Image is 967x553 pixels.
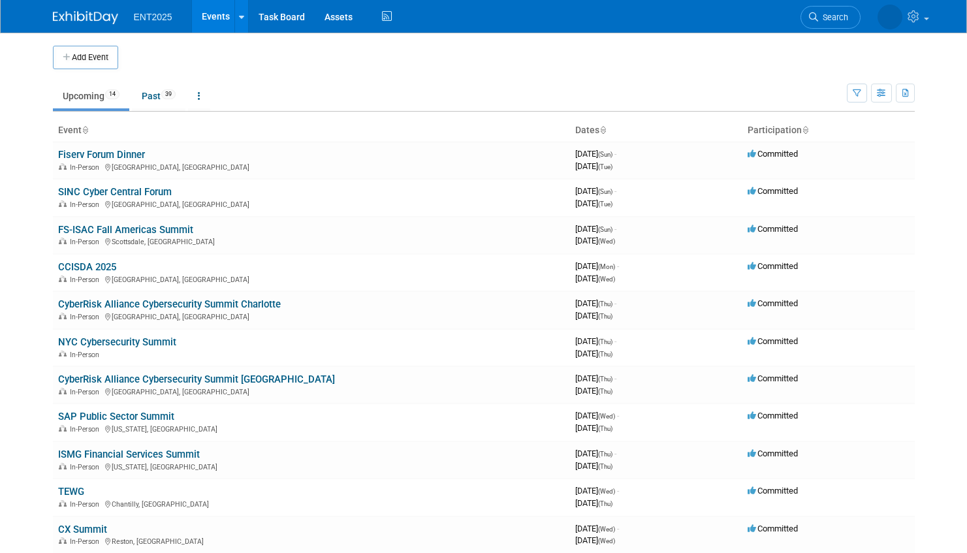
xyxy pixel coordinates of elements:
img: In-Person Event [59,388,67,394]
span: [DATE] [575,236,615,245]
span: [DATE] [575,535,615,545]
img: In-Person Event [59,313,67,319]
span: [DATE] [575,524,619,533]
div: [GEOGRAPHIC_DATA], [GEOGRAPHIC_DATA] [58,311,565,321]
span: 39 [161,89,176,99]
span: (Wed) [598,413,615,420]
a: SINC Cyber Central Forum [58,186,172,198]
span: (Sun) [598,188,612,195]
span: - [614,298,616,308]
a: SAP Public Sector Summit [58,411,174,422]
span: (Thu) [598,300,612,308]
span: [DATE] [575,461,612,471]
a: NYC Cybersecurity Summit [58,336,176,348]
span: [DATE] [575,186,616,196]
span: [DATE] [575,449,616,458]
span: Committed [748,298,798,308]
span: Committed [748,186,798,196]
span: In-Person [70,388,103,396]
th: Dates [570,119,742,142]
span: In-Person [70,313,103,321]
img: In-Person Event [59,500,67,507]
span: [DATE] [575,386,612,396]
span: (Wed) [598,276,615,283]
span: (Wed) [598,526,615,533]
span: In-Person [70,351,103,359]
span: (Thu) [598,463,612,470]
a: CyberRisk Alliance Cybersecurity Summit [GEOGRAPHIC_DATA] [58,373,335,385]
img: In-Person Event [59,351,67,357]
span: [DATE] [575,261,619,271]
div: [GEOGRAPHIC_DATA], [GEOGRAPHIC_DATA] [58,386,565,396]
span: (Wed) [598,238,615,245]
span: - [614,224,616,234]
span: [DATE] [575,198,612,208]
span: Committed [748,524,798,533]
span: Committed [748,411,798,420]
div: Scottsdale, [GEOGRAPHIC_DATA] [58,236,565,246]
span: In-Person [70,537,103,546]
span: [DATE] [575,336,616,346]
span: (Thu) [598,500,612,507]
div: [US_STATE], [GEOGRAPHIC_DATA] [58,423,565,434]
span: (Wed) [598,488,615,495]
a: Past39 [132,84,185,108]
div: [GEOGRAPHIC_DATA], [GEOGRAPHIC_DATA] [58,274,565,284]
span: In-Person [70,500,103,509]
span: Committed [748,149,798,159]
img: In-Person Event [59,200,67,207]
a: CCISDA 2025 [58,261,116,273]
span: Committed [748,261,798,271]
img: In-Person Event [59,163,67,170]
span: (Thu) [598,313,612,320]
span: [DATE] [575,224,616,234]
span: - [617,411,619,420]
span: [DATE] [575,349,612,358]
button: Add Event [53,46,118,69]
span: [DATE] [575,411,619,420]
a: Sort by Participation Type [802,125,808,135]
a: CX Summit [58,524,107,535]
span: (Sun) [598,151,612,158]
span: (Mon) [598,263,615,270]
img: In-Person Event [59,425,67,432]
span: (Sun) [598,226,612,233]
a: ISMG Financial Services Summit [58,449,200,460]
span: Committed [748,224,798,234]
img: Rose Bodin [878,5,902,29]
span: ENT2025 [134,12,172,22]
span: (Tue) [598,200,612,208]
span: (Thu) [598,450,612,458]
span: (Thu) [598,338,612,345]
span: [DATE] [575,298,616,308]
span: [DATE] [575,373,616,383]
a: TEWG [58,486,84,498]
span: [DATE] [575,149,616,159]
span: (Thu) [598,388,612,395]
a: FS-ISAC Fall Americas Summit [58,224,193,236]
a: Fiserv Forum Dinner [58,149,145,161]
div: Chantilly, [GEOGRAPHIC_DATA] [58,498,565,509]
span: (Thu) [598,375,612,383]
img: In-Person Event [59,238,67,244]
span: In-Person [70,276,103,284]
span: [DATE] [575,498,612,508]
span: (Thu) [598,425,612,432]
span: [DATE] [575,274,615,283]
span: - [617,261,619,271]
span: - [617,486,619,496]
a: Sort by Start Date [599,125,606,135]
img: In-Person Event [59,537,67,544]
span: Committed [748,336,798,346]
span: - [614,336,616,346]
span: - [614,149,616,159]
span: - [617,524,619,533]
a: Sort by Event Name [82,125,88,135]
span: Committed [748,449,798,458]
span: In-Person [70,238,103,246]
span: [DATE] [575,423,612,433]
th: Event [53,119,570,142]
span: In-Person [70,463,103,471]
div: Reston, [GEOGRAPHIC_DATA] [58,535,565,546]
span: [DATE] [575,161,612,171]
